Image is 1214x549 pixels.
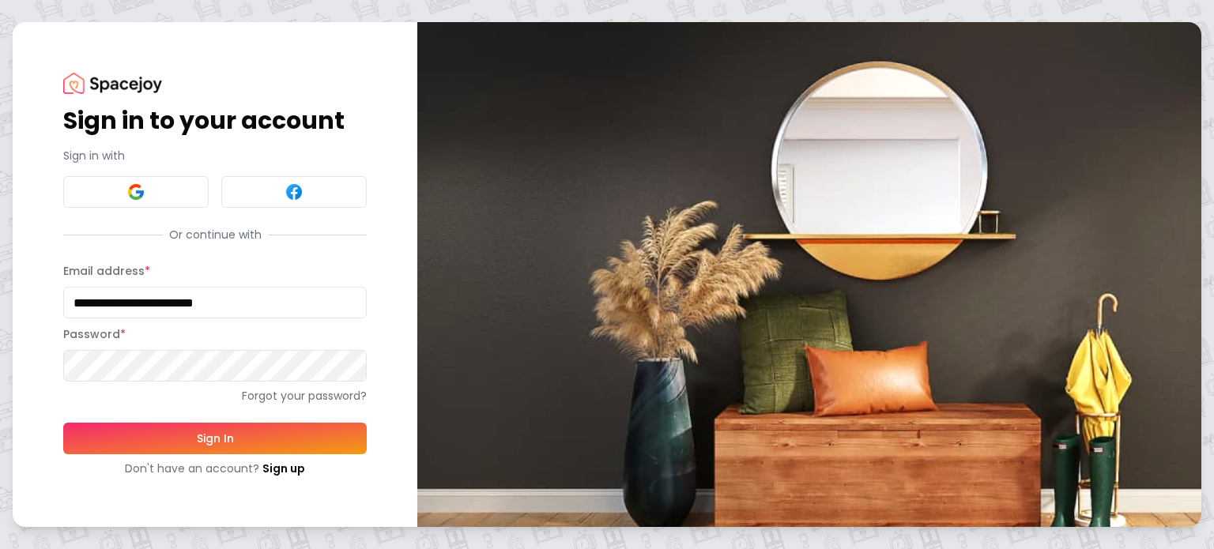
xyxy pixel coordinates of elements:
[63,73,162,94] img: Spacejoy Logo
[63,263,150,279] label: Email address
[63,461,367,476] div: Don't have an account?
[262,461,305,476] a: Sign up
[417,22,1201,527] img: banner
[63,423,367,454] button: Sign In
[63,148,367,164] p: Sign in with
[126,182,145,201] img: Google signin
[63,388,367,404] a: Forgot your password?
[285,182,303,201] img: Facebook signin
[63,107,367,135] h1: Sign in to your account
[63,326,126,342] label: Password
[163,227,268,243] span: Or continue with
